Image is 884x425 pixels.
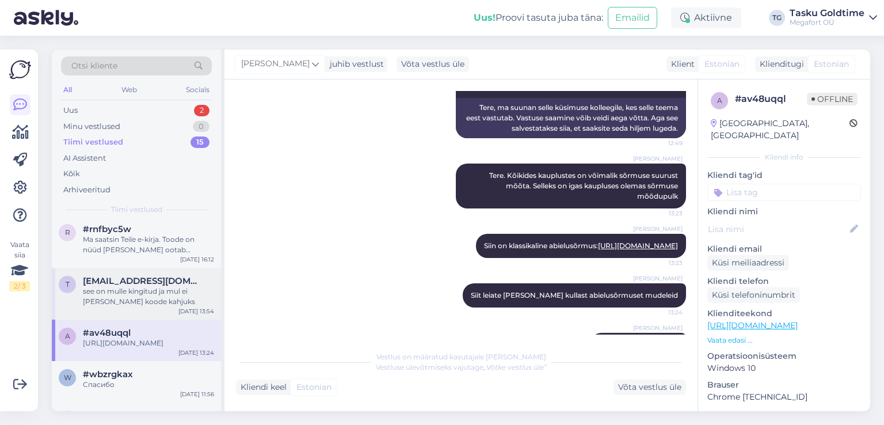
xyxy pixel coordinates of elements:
img: Askly Logo [9,59,31,81]
div: Web [119,82,139,97]
div: Klienditugi [755,58,804,70]
p: Windows 10 [707,362,861,374]
span: Estonian [296,381,331,393]
p: Vaata edasi ... [707,335,861,346]
a: [URL][DOMAIN_NAME] [598,241,678,250]
div: 2 [194,105,209,116]
span: 13:23 [639,209,683,218]
div: Proovi tasuta juba täna: [474,11,603,25]
div: Megafort OÜ [790,18,864,27]
div: Спасибо [83,380,214,390]
span: Vestlus on määratud kasutajale [PERSON_NAME] [376,352,546,361]
div: [DATE] 16:12 [180,255,214,264]
p: Brauser [707,379,861,391]
div: juhib vestlust [325,58,384,70]
div: All [61,82,74,97]
span: 13:23 [639,259,683,267]
a: [URL][DOMAIN_NAME] [707,320,798,331]
p: Chrome [TECHNICAL_ID] [707,391,861,403]
div: 15 [190,136,209,148]
span: Offline [807,93,858,105]
span: a [65,332,70,340]
div: Kliendi keel [236,381,287,393]
div: AI Assistent [63,153,106,164]
span: #av48uqql [83,328,131,338]
div: [GEOGRAPHIC_DATA], [GEOGRAPHIC_DATA] [711,117,849,142]
div: Tiimi vestlused [63,136,123,148]
span: 13:24 [639,308,683,317]
div: 2 / 3 [9,281,30,291]
span: [PERSON_NAME] [241,58,310,70]
div: Aktiivne [671,7,741,28]
div: Klient [666,58,695,70]
div: see on mulle kingitud ja mul ei [PERSON_NAME] koode kahjuks [83,286,214,307]
div: Tere, ma suunan selle küsimuse kolleegile, kes selle teema eest vastutab. Vastuse saamine võib ve... [456,98,686,138]
span: #wbzrgkax [83,369,133,380]
div: Uus [63,105,78,116]
span: Siit leiate [PERSON_NAME] kullast abielusõrmuset mudeleid [471,291,678,299]
span: Tiimi vestlused [111,204,162,215]
p: Kliendi email [707,243,861,255]
div: [DATE] 13:54 [178,307,214,316]
span: r [65,228,70,237]
b: Uus! [474,12,496,23]
div: [URL][DOMAIN_NAME] [83,338,214,348]
span: #rnfbyc5w [83,224,131,234]
p: Kliendi telefon [707,275,861,287]
span: #e68bsbww [83,411,138,421]
div: Socials [184,82,212,97]
span: Otsi kliente [71,60,117,72]
span: t [66,280,70,289]
p: Kliendi nimi [707,206,861,218]
div: Kõik [63,168,80,180]
div: Küsi meiliaadressi [707,255,789,271]
span: Vestluse ülevõtmiseks vajutage [376,363,547,371]
div: Vaata siia [9,240,30,291]
input: Lisa tag [707,184,861,201]
span: 12:49 [639,139,683,147]
div: 0 [193,121,209,132]
span: w [64,373,71,382]
span: [PERSON_NAME] [633,324,683,332]
span: Estonian [704,58,740,70]
p: Kliendi tag'id [707,169,861,181]
div: # av48uqql [735,92,807,106]
div: Tasku Goldtime [790,9,864,18]
div: Arhiveeritud [63,184,110,196]
span: [PERSON_NAME] [633,274,683,283]
div: Minu vestlused [63,121,120,132]
i: „Võtke vestlus üle” [483,363,547,371]
div: Kliendi info [707,152,861,162]
button: Emailid [608,7,657,29]
p: Klienditeekond [707,308,861,320]
span: a [717,96,722,105]
span: tertsu013@hotmail.com [83,276,203,286]
span: [PERSON_NAME] [633,225,683,233]
div: [DATE] 13:24 [178,348,214,357]
span: Tere. Kõikides kauplustes on võimalik sõrmuse suurust mõõta. Selleks on igas kaupluses olemas sõr... [489,171,680,200]
a: Tasku GoldtimeMegafort OÜ [790,9,877,27]
input: Lisa nimi [708,223,848,236]
div: Küsi telefoninumbrit [707,287,800,303]
div: Võta vestlus üle [614,380,686,395]
span: Siin on klassikaline abielusõrmus: [484,241,678,250]
div: TG [769,10,785,26]
span: [PERSON_NAME] [633,154,683,163]
span: Estonian [814,58,849,70]
div: [DATE] 11:56 [180,390,214,399]
p: Operatsioonisüsteem [707,350,861,362]
div: Ma saatsin Teile e-kirja. Toode on nüüd [PERSON_NAME] ootab saatmist, aga vajalik Teie telefoni n... [83,234,214,255]
div: Võta vestlus üle [397,56,469,72]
